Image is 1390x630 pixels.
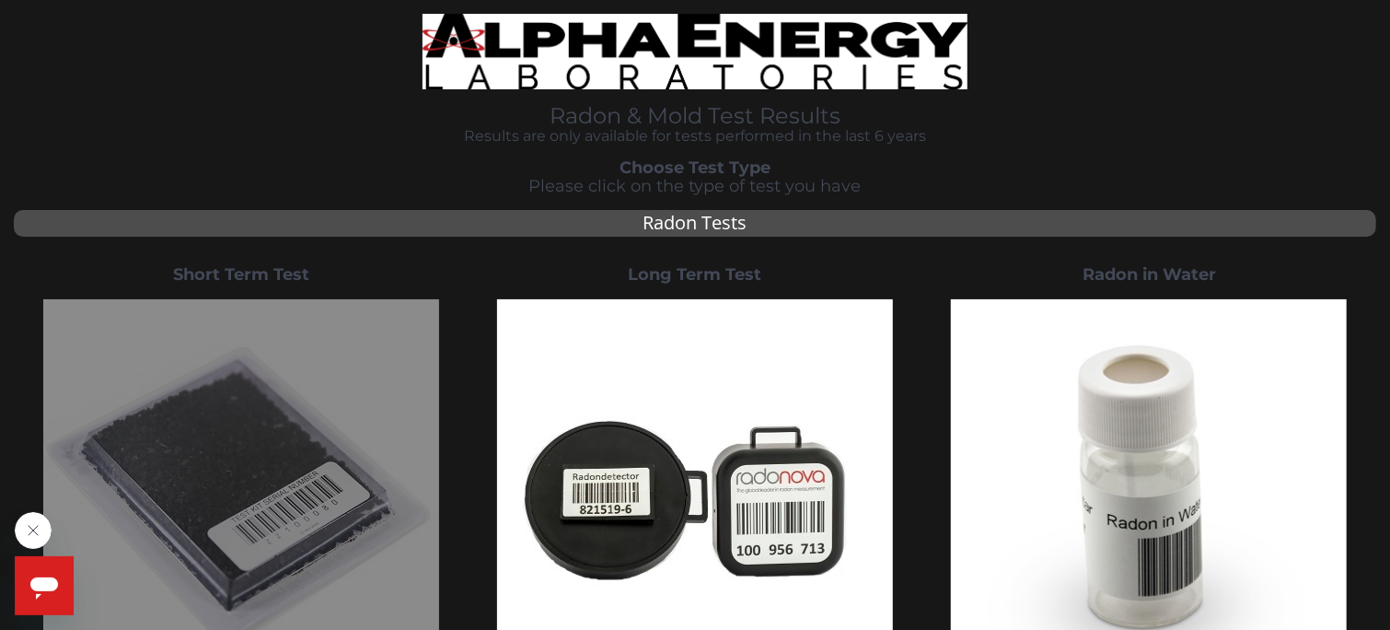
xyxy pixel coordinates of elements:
h1: Radon & Mold Test Results [423,104,967,128]
strong: Short Term Test [173,264,309,285]
img: TightCrop.jpg [423,14,967,89]
span: Help [11,13,41,28]
iframe: Close message [15,512,52,549]
iframe: Button to launch messaging window [15,556,74,615]
span: Please click on the type of test you have [529,176,862,196]
strong: Long Term Test [628,264,761,285]
strong: Radon in Water [1083,264,1216,285]
h4: Results are only available for tests performed in the last 6 years [423,128,967,145]
div: Radon Tests [14,210,1376,237]
strong: Choose Test Type [620,157,770,178]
